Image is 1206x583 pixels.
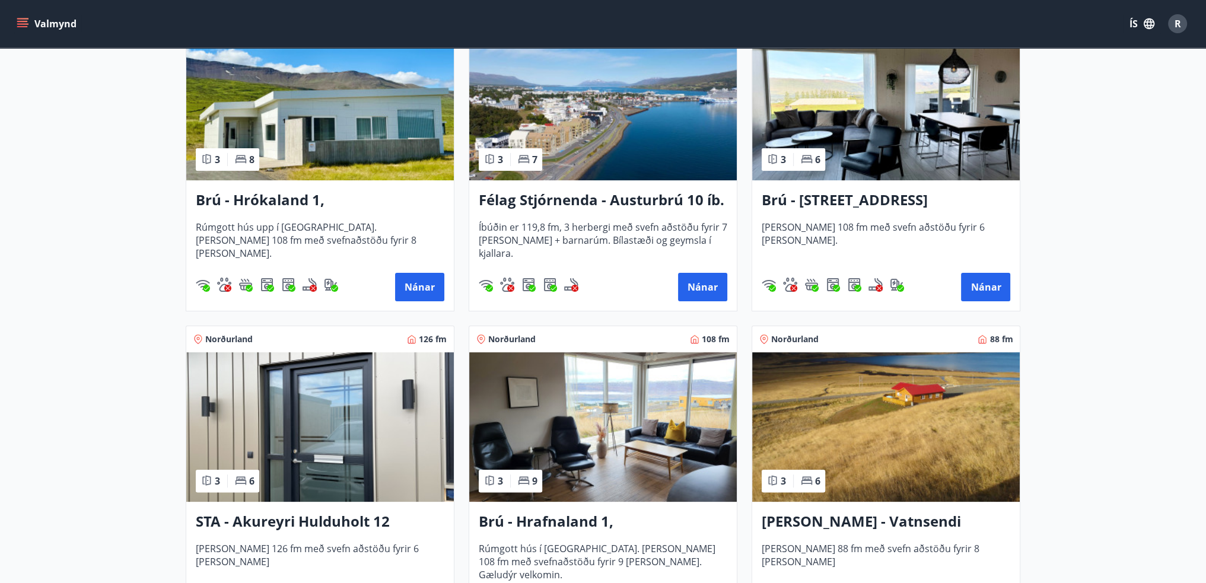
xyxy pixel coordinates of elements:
[500,278,514,292] div: Gæludýr
[469,31,737,180] img: Paella dish
[500,278,514,292] img: pxcaIm5dSOV3FS4whs1soiYWTwFQvksT25a9J10C.svg
[702,333,730,345] span: 108 fm
[479,511,727,533] h3: Brú - Hrafnaland 1, [GEOGRAPHIC_DATA] (gæludýr velkomin)
[847,278,861,292] img: hddCLTAnxqFUMr1fxmbGG8zWilo2syolR0f9UjPn.svg
[890,278,904,292] img: nH7E6Gw2rvWFb8XaSdRp44dhkQaj4PJkOoRYItBQ.svg
[238,278,253,292] img: h89QDIuHlAdpqTriuIvuEWkTH976fOgBEOOeu1mi.svg
[961,273,1010,301] button: Nánar
[989,333,1013,345] span: 88 fm
[479,221,727,260] span: Íbúðin er 119,8 fm, 3 herbergi með svefn aðstöðu fyrir 7 [PERSON_NAME] + barnarúm. Bílastæði og g...
[868,278,883,292] div: Reykingar / Vape
[196,221,444,260] span: Rúmgott hús upp í [GEOGRAPHIC_DATA]. [PERSON_NAME] 108 fm með svefnaðstöðu fyrir 8 [PERSON_NAME].
[752,31,1020,180] img: Paella dish
[215,153,220,166] span: 3
[215,474,220,488] span: 3
[196,278,210,292] div: Þráðlaust net
[488,333,536,345] span: Norðurland
[217,278,231,292] div: Gæludýr
[469,352,737,502] img: Paella dish
[762,278,776,292] div: Þráðlaust net
[826,278,840,292] div: Þvottavél
[762,190,1010,211] h3: Brú - [STREET_ADDRESS]
[762,221,1010,260] span: [PERSON_NAME] 108 fm með svefn aðstöðu fyrir 6 [PERSON_NAME].
[196,542,444,581] span: [PERSON_NAME] 126 fm með svefn aðstöðu fyrir 6 [PERSON_NAME]
[543,278,557,292] div: Þurrkari
[249,474,254,488] span: 6
[217,278,231,292] img: pxcaIm5dSOV3FS4whs1soiYWTwFQvksT25a9J10C.svg
[196,278,210,292] img: HJRyFFsYp6qjeUYhR4dAD8CaCEsnIFYZ05miwXoh.svg
[762,278,776,292] img: HJRyFFsYp6qjeUYhR4dAD8CaCEsnIFYZ05miwXoh.svg
[14,13,81,34] button: menu
[498,474,503,488] span: 3
[419,333,447,345] span: 126 fm
[498,153,503,166] span: 3
[564,278,578,292] img: QNIUl6Cv9L9rHgMXwuzGLuiJOj7RKqxk9mBFPqjq.svg
[804,278,819,292] img: h89QDIuHlAdpqTriuIvuEWkTH976fOgBEOOeu1mi.svg
[324,278,338,292] div: Hleðslustöð fyrir rafbíla
[238,278,253,292] div: Heitur pottur
[196,190,444,211] h3: Brú - Hrókaland 1, [GEOGRAPHIC_DATA]
[781,474,786,488] span: 3
[303,278,317,292] img: QNIUl6Cv9L9rHgMXwuzGLuiJOj7RKqxk9mBFPqjq.svg
[826,278,840,292] img: Dl16BY4EX9PAW649lg1C3oBuIaAsR6QVDQBO2cTm.svg
[678,273,727,301] button: Nánar
[196,511,444,533] h3: STA - Akureyri Hulduholt 12
[479,190,727,211] h3: Félag Stjórnenda - Austurbrú 10 íb. 201
[564,278,578,292] div: Reykingar / Vape
[303,278,317,292] div: Reykingar / Vape
[260,278,274,292] img: Dl16BY4EX9PAW649lg1C3oBuIaAsR6QVDQBO2cTm.svg
[260,278,274,292] div: Þvottavél
[479,542,727,581] span: Rúmgott hús í [GEOGRAPHIC_DATA]. [PERSON_NAME] 108 fm með svefnaðstöðu fyrir 9 [PERSON_NAME]. Gæl...
[762,542,1010,581] span: [PERSON_NAME] 88 fm með svefn aðstöðu fyrir 8 [PERSON_NAME]
[815,153,820,166] span: 6
[521,278,536,292] img: Dl16BY4EX9PAW649lg1C3oBuIaAsR6QVDQBO2cTm.svg
[281,278,295,292] div: Þurrkari
[249,153,254,166] span: 8
[752,352,1020,502] img: Paella dish
[1123,13,1161,34] button: ÍS
[815,474,820,488] span: 6
[771,333,819,345] span: Norðurland
[847,278,861,292] div: Þurrkari
[532,153,537,166] span: 7
[479,278,493,292] div: Þráðlaust net
[281,278,295,292] img: hddCLTAnxqFUMr1fxmbGG8zWilo2syolR0f9UjPn.svg
[781,153,786,166] span: 3
[479,278,493,292] img: HJRyFFsYp6qjeUYhR4dAD8CaCEsnIFYZ05miwXoh.svg
[543,278,557,292] img: hddCLTAnxqFUMr1fxmbGG8zWilo2syolR0f9UjPn.svg
[395,273,444,301] button: Nánar
[205,333,253,345] span: Norðurland
[804,278,819,292] div: Heitur pottur
[532,474,537,488] span: 9
[1175,17,1181,30] span: R
[868,278,883,292] img: QNIUl6Cv9L9rHgMXwuzGLuiJOj7RKqxk9mBFPqjq.svg
[783,278,797,292] img: pxcaIm5dSOV3FS4whs1soiYWTwFQvksT25a9J10C.svg
[186,31,454,180] img: Paella dish
[762,511,1010,533] h3: [PERSON_NAME] - Vatnsendi Ólafsfirði
[890,278,904,292] div: Hleðslustöð fyrir rafbíla
[186,352,454,502] img: Paella dish
[1163,9,1192,38] button: R
[521,278,536,292] div: Þvottavél
[324,278,338,292] img: nH7E6Gw2rvWFb8XaSdRp44dhkQaj4PJkOoRYItBQ.svg
[783,278,797,292] div: Gæludýr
